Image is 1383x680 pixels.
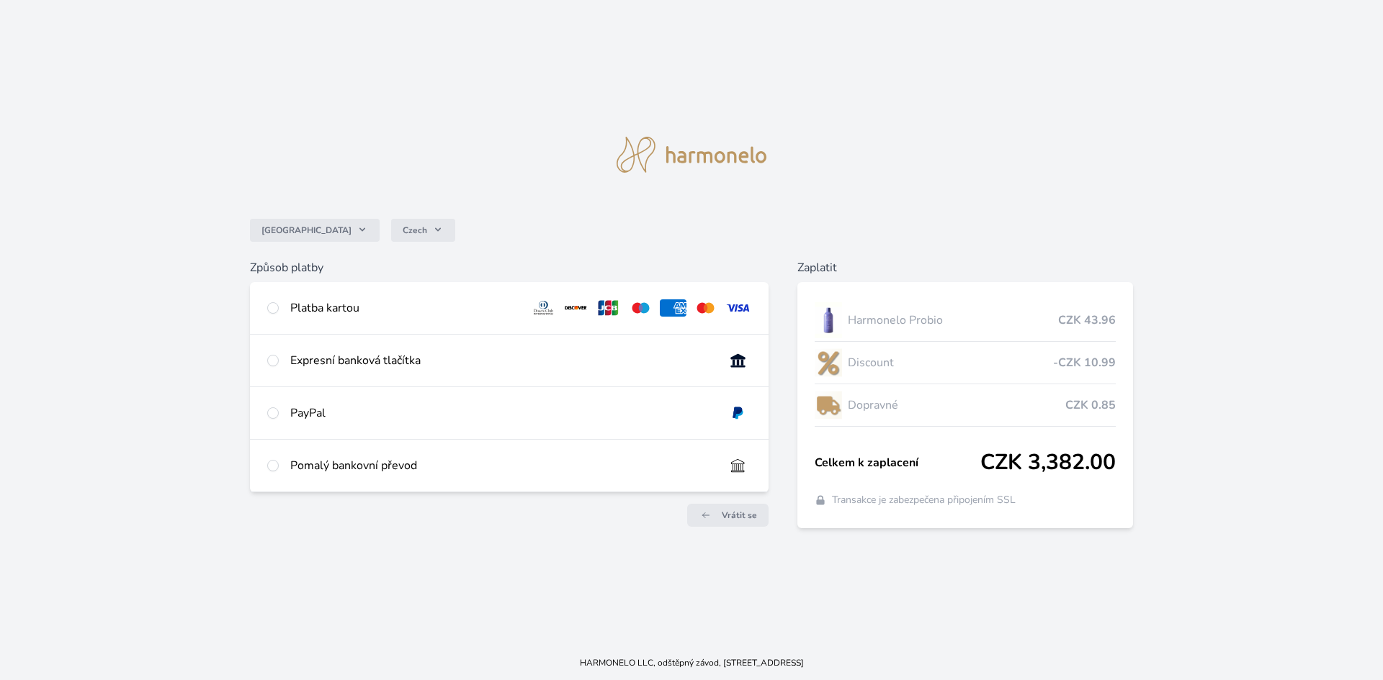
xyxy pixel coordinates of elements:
[391,219,455,242] button: Czech
[1065,396,1116,414] span: CZK 0.85
[815,345,842,381] img: discount-lo.png
[290,299,519,317] div: Platba kartou
[725,404,751,422] img: paypal.svg
[848,396,1066,414] span: Dopravné
[627,299,654,317] img: maestro.svg
[687,504,769,527] a: Vrátit se
[848,312,1059,329] span: Harmonelo Probio
[290,404,713,422] div: PayPal
[722,509,757,521] span: Vrátit se
[563,299,589,317] img: discover.svg
[815,387,842,423] img: delivery-lo.png
[261,225,352,236] span: [GEOGRAPHIC_DATA]
[832,493,1016,507] span: Transakce je zabezpečena připojením SSL
[660,299,686,317] img: amex.svg
[1058,312,1116,329] span: CZK 43.96
[1053,354,1116,371] span: -CZK 10.99
[290,352,713,369] div: Expresní banková tlačítka
[815,454,981,471] span: Celkem k zaplacení
[815,302,842,338] img: CLEAN_PROBIO_se_stinem_x-lo.jpg
[250,259,769,276] h6: Způsob platby
[692,299,719,317] img: mc.svg
[617,137,766,173] img: logo.svg
[848,354,1054,371] span: Discount
[290,457,713,474] div: Pomalý bankovní převod
[595,299,622,317] img: jcb.svg
[980,450,1116,476] span: CZK 3,382.00
[725,457,751,474] img: bankTransfer_IBAN.svg
[403,225,427,236] span: Czech
[530,299,557,317] img: diners.svg
[797,259,1134,276] h6: Zaplatit
[725,299,751,317] img: visa.svg
[250,219,380,242] button: [GEOGRAPHIC_DATA]
[725,352,751,369] img: onlineBanking_CZ.svg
